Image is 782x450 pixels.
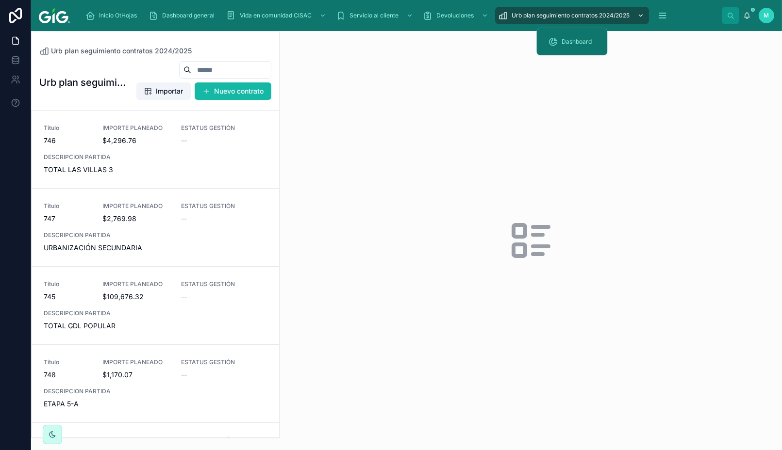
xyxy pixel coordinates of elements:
[764,12,769,19] span: M
[39,46,192,56] a: Urb plan seguimiento contratos 2024/2025
[83,7,144,24] a: Inicio OtHojas
[32,344,279,422] a: Título748IMPORTE PLANEADO$1,170.07ESTATUS GESTIÓN--DESCRIPCION PARTIDAETAPA 5-A
[102,358,169,366] span: IMPORTE PLANEADO
[102,436,169,444] span: IMPORTE PLANEADO
[181,202,248,210] span: ESTATUS GESTIÓN
[181,436,248,444] span: ESTATUS GESTIÓN
[44,165,267,175] span: TOTAL LAS VILLAS 3
[495,7,649,24] a: Urb plan seguimiento contratos 2024/2025
[436,12,474,19] span: Devoluciones
[181,280,248,288] span: ESTATUS GESTIÓN
[102,202,169,210] span: IMPORTE PLANEADO
[102,136,169,145] span: $4,296.76
[44,231,267,239] span: DESCRIPCION PARTIDA
[136,82,191,100] button: Importar
[39,8,70,23] img: App logo
[44,399,267,409] span: ETAPA 5-A
[181,370,187,380] span: --
[102,292,169,302] span: $109,676.32
[44,370,91,380] span: 748
[195,82,271,100] button: Nuevo contrato
[223,7,331,24] a: Vida en comunidad CISAC
[512,12,630,19] span: Urb plan seguimiento contratos 2024/2025
[181,124,248,132] span: ESTATUS GESTIÓN
[542,33,601,50] a: Dashboard
[44,124,91,132] span: Título
[44,436,91,444] span: Título
[562,38,592,46] span: Dashboard
[44,243,267,253] span: URBANIZACIÓN SECUNDARIA
[44,321,267,331] span: TOTAL GDL POPULAR
[44,309,267,317] span: DESCRIPCION PARTIDA
[44,153,267,161] span: DESCRIPCION PARTIDA
[32,111,279,188] a: Título746IMPORTE PLANEADO$4,296.76ESTATUS GESTIÓN--DESCRIPCION PARTIDATOTAL LAS VILLAS 3
[181,358,248,366] span: ESTATUS GESTIÓN
[32,188,279,266] a: Título747IMPORTE PLANEADO$2,769.98ESTATUS GESTIÓN--DESCRIPCION PARTIDAURBANIZACIÓN SECUNDARIA
[44,387,267,395] span: DESCRIPCION PARTIDA
[146,7,221,24] a: Dashboard general
[102,370,169,380] span: $1,170.07
[39,76,126,89] h1: Urb plan seguimiento contratos
[420,7,493,24] a: Devoluciones
[181,136,187,145] span: --
[44,292,91,302] span: 745
[102,214,169,224] span: $2,769.98
[44,214,91,224] span: 747
[156,86,183,96] span: Importar
[44,136,91,145] span: 746
[162,12,215,19] span: Dashboard general
[44,280,91,288] span: Título
[349,12,399,19] span: Servicio al cliente
[44,202,91,210] span: Título
[32,266,279,344] a: Título745IMPORTE PLANEADO$109,676.32ESTATUS GESTIÓN--DESCRIPCION PARTIDATOTAL GDL POPULAR
[240,12,312,19] span: Vida en comunidad CISAC
[181,214,187,224] span: --
[99,12,137,19] span: Inicio OtHojas
[51,46,192,56] span: Urb plan seguimiento contratos 2024/2025
[333,7,418,24] a: Servicio al cliente
[102,280,169,288] span: IMPORTE PLANEADO
[181,292,187,302] span: --
[102,124,169,132] span: IMPORTE PLANEADO
[44,358,91,366] span: Título
[78,5,722,26] div: scrollable content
